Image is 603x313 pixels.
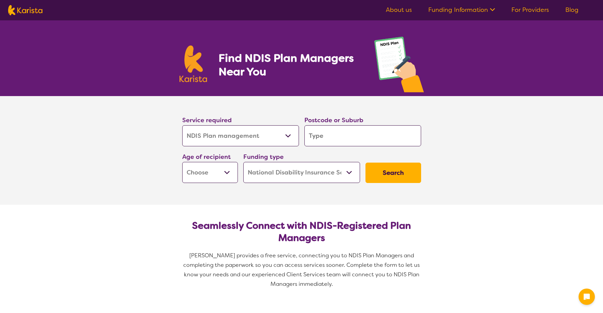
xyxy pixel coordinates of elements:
[511,6,549,14] a: For Providers
[243,153,284,161] label: Funding type
[182,153,231,161] label: Age of recipient
[180,45,207,82] img: Karista logo
[183,252,421,288] span: [PERSON_NAME] provides a free service, connecting you to NDIS Plan Managers and completing the pa...
[386,6,412,14] a: About us
[428,6,495,14] a: Funding Information
[188,220,416,244] h2: Seamlessly Connect with NDIS-Registered Plan Managers
[304,125,421,146] input: Type
[219,51,360,78] h1: Find NDIS Plan Managers Near You
[8,5,42,15] img: Karista logo
[374,37,424,96] img: plan-management
[365,163,421,183] button: Search
[304,116,363,124] label: Postcode or Suburb
[182,116,232,124] label: Service required
[565,6,579,14] a: Blog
